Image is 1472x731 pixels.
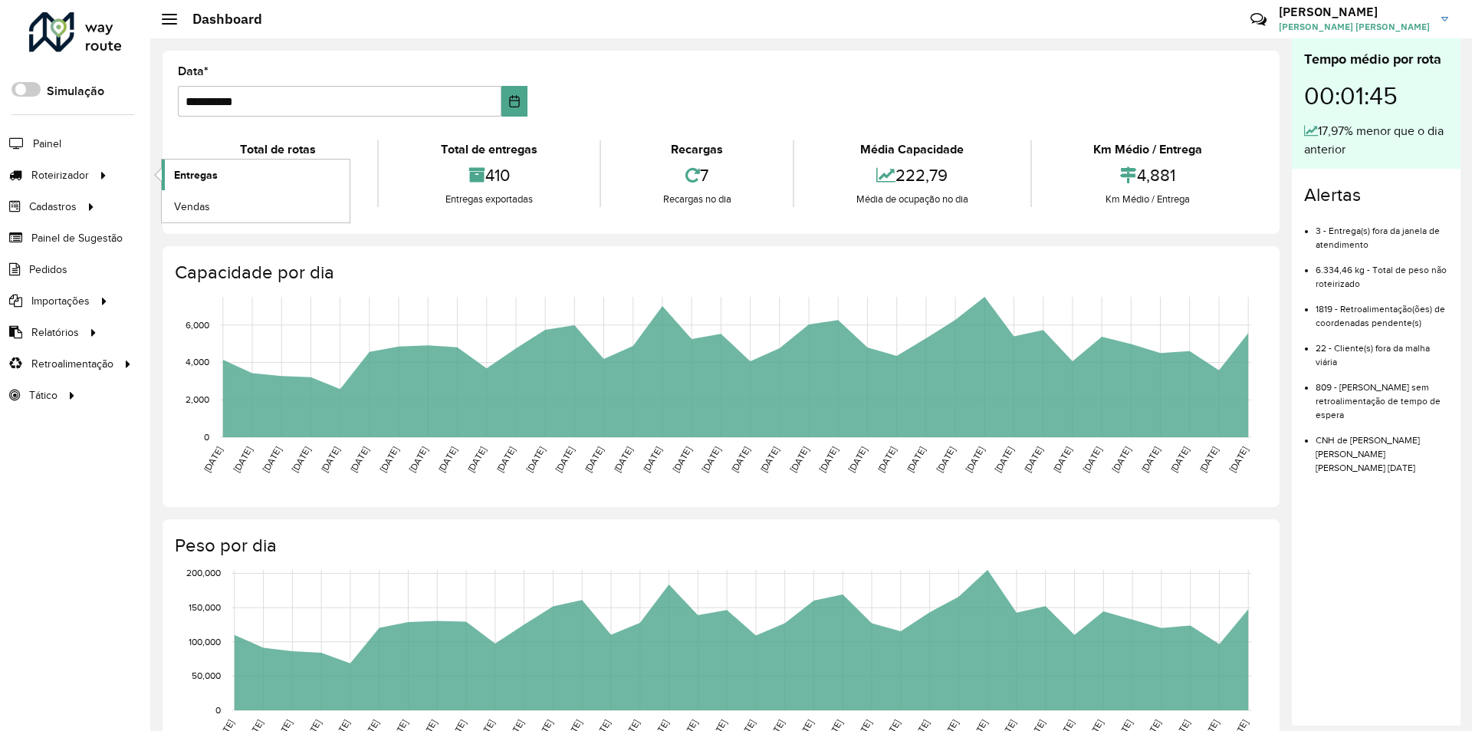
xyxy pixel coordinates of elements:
text: [DATE] [1110,445,1132,474]
text: 150,000 [189,602,221,612]
text: [DATE] [1022,445,1044,474]
li: 1819 - Retroalimentação(ões) de coordenadas pendente(s) [1316,291,1448,330]
text: [DATE] [232,445,254,474]
span: Pedidos [29,262,67,278]
text: [DATE] [378,445,400,474]
text: [DATE] [671,445,693,474]
text: [DATE] [407,445,429,474]
text: [DATE] [524,445,547,474]
text: 0 [204,432,209,442]
text: 50,000 [192,671,221,681]
div: Recargas [605,140,789,159]
span: Painel [33,136,61,152]
span: Roteirizador [31,167,89,183]
text: [DATE] [905,445,927,474]
a: Entregas [162,160,350,190]
span: Painel de Sugestão [31,230,123,246]
div: 00:01:45 [1304,70,1448,122]
li: 22 - Cliente(s) fora da malha viária [1316,330,1448,369]
div: Média de ocupação no dia [798,192,1026,207]
a: Contato Rápido [1242,3,1275,36]
div: 7 [605,159,789,192]
div: Total de rotas [182,140,373,159]
h4: Capacidade por dia [175,262,1264,284]
text: [DATE] [1139,445,1161,474]
text: [DATE] [846,445,869,474]
text: [DATE] [465,445,488,474]
div: Km Médio / Entrega [1036,140,1260,159]
h4: Alertas [1304,184,1448,206]
text: 2,000 [186,394,209,404]
div: 222,79 [798,159,1026,192]
h2: Dashboard [177,11,262,28]
text: [DATE] [935,445,957,474]
h3: [PERSON_NAME] [1279,5,1430,19]
li: 3 - Entrega(s) fora da janela de atendimento [1316,212,1448,252]
text: [DATE] [787,445,810,474]
div: Tempo médio por rota [1304,49,1448,70]
div: 410 [383,159,595,192]
span: Importações [31,293,90,309]
span: Vendas [174,199,210,215]
div: Km Médio / Entrega [1036,192,1260,207]
text: [DATE] [876,445,898,474]
button: Choose Date [501,86,528,117]
text: 0 [215,705,221,715]
span: Tático [29,387,58,403]
text: [DATE] [729,445,751,474]
label: Data [178,62,209,81]
text: 100,000 [189,637,221,647]
text: [DATE] [554,445,576,474]
span: Entregas [174,167,218,183]
text: [DATE] [1081,445,1103,474]
div: 4,881 [1036,159,1260,192]
text: [DATE] [495,445,517,474]
text: [DATE] [261,445,283,474]
h4: Peso por dia [175,535,1264,557]
li: CNH de [PERSON_NAME] [PERSON_NAME] [PERSON_NAME] [DATE] [1316,422,1448,475]
text: [DATE] [641,445,663,474]
text: [DATE] [290,445,312,474]
span: Cadastros [29,199,77,215]
text: [DATE] [612,445,634,474]
label: Simulação [47,82,104,100]
div: Total de entregas [383,140,595,159]
text: [DATE] [1227,445,1250,474]
text: [DATE] [758,445,780,474]
text: [DATE] [1168,445,1191,474]
text: [DATE] [817,445,839,474]
text: 4,000 [186,357,209,367]
span: Relatórios [31,324,79,341]
span: [PERSON_NAME] [PERSON_NAME] [1279,20,1430,34]
text: 200,000 [186,568,221,578]
a: Vendas [162,191,350,222]
text: [DATE] [1051,445,1073,474]
text: [DATE] [1198,445,1220,474]
div: Entregas exportadas [383,192,595,207]
text: [DATE] [202,445,224,474]
text: [DATE] [993,445,1015,474]
div: Recargas no dia [605,192,789,207]
text: [DATE] [964,445,986,474]
text: [DATE] [348,445,370,474]
li: 809 - [PERSON_NAME] sem retroalimentação de tempo de espera [1316,369,1448,422]
text: [DATE] [436,445,458,474]
div: 17,97% menor que o dia anterior [1304,122,1448,159]
text: [DATE] [319,445,341,474]
text: 6,000 [186,320,209,330]
li: 6.334,46 kg - Total de peso não roteirizado [1316,252,1448,291]
div: Média Capacidade [798,140,1026,159]
text: [DATE] [700,445,722,474]
text: [DATE] [583,445,605,474]
span: Retroalimentação [31,356,113,372]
